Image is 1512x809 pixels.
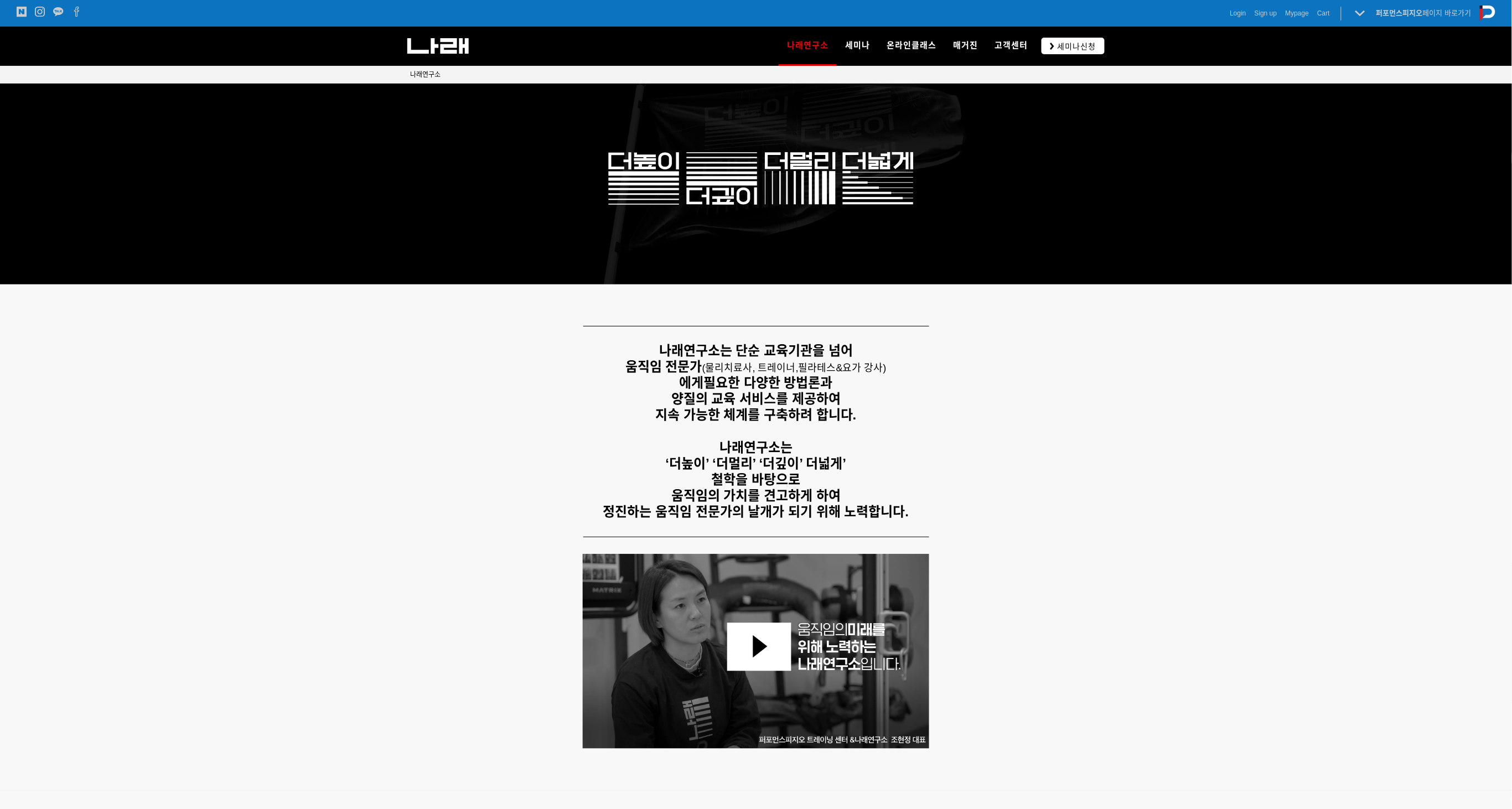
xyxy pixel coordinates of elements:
strong: 에게 [679,375,703,390]
a: Login [1230,8,1246,19]
a: Sign up [1255,8,1277,19]
a: 온라인클래스 [878,27,945,65]
span: 세미나신청 [1054,41,1096,52]
a: Cart [1317,8,1330,19]
span: ( [702,362,799,374]
span: 필라테스&요가 강사) [799,362,887,374]
span: 나래연구소 [410,71,441,79]
strong: 양질의 교육 서비스를 제공하여 [671,391,841,406]
span: 온라인클래스 [887,40,936,50]
a: Mypage [1286,8,1309,19]
a: 퍼포먼스피지오페이지 바로가기 [1376,9,1472,17]
strong: 정진하는 움직임 전문가의 날개가 되기 위해 노력합니다. [603,504,909,519]
a: 나래연구소 [779,27,837,65]
span: 나래연구소 [787,37,829,54]
strong: ‘더높이’ ‘더멀리’ ‘더깊이’ 더넓게’ [666,456,847,471]
strong: 나래연구소는 단순 교육기관을 넘어 [659,343,853,358]
span: 매거진 [953,40,978,50]
strong: 필요한 다양한 방법론과 [703,375,832,390]
a: 세미나신청 [1042,38,1105,54]
span: 세미나 [845,40,870,50]
span: 물리치료사, 트레이너, [706,362,799,374]
strong: 움직임의 가치를 견고하게 하여 [671,488,841,503]
a: 매거진 [945,27,986,65]
a: 나래연구소 [410,69,441,80]
a: 세미나 [837,27,878,65]
span: 고객센터 [995,40,1028,50]
strong: 움직임 전문가 [625,359,702,374]
strong: 나래연구소는 [719,440,793,455]
strong: 퍼포먼스피지오 [1376,9,1423,17]
strong: 철학을 바탕으로 [712,472,801,487]
a: 고객센터 [986,27,1036,65]
strong: 지속 가능한 체계를 구축하려 합니다. [655,407,856,422]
